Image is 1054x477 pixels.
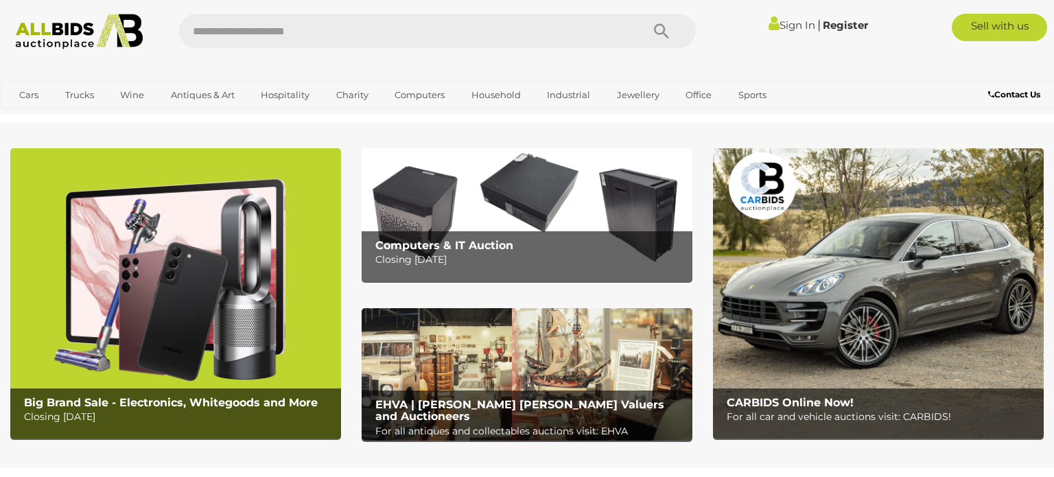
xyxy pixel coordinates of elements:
a: Industrial [538,84,599,106]
p: For all antiques and collectables auctions visit: EHVA [375,423,685,440]
a: EHVA | Evans Hastings Valuers and Auctioneers EHVA | [PERSON_NAME] [PERSON_NAME] Valuers and Auct... [362,308,692,441]
img: Big Brand Sale - Electronics, Whitegoods and More [10,148,341,438]
a: [GEOGRAPHIC_DATA] [10,107,126,130]
b: EHVA | [PERSON_NAME] [PERSON_NAME] Valuers and Auctioneers [375,398,664,423]
a: Big Brand Sale - Electronics, Whitegoods and More Big Brand Sale - Electronics, Whitegoods and Mo... [10,148,341,438]
a: Sign In [769,19,815,32]
a: Office [677,84,721,106]
a: Charity [327,84,377,106]
a: Household [462,84,530,106]
a: Antiques & Art [162,84,244,106]
p: Closing [DATE] [24,408,333,426]
a: Sports [729,84,775,106]
b: Big Brand Sale - Electronics, Whitegoods and More [24,396,318,409]
img: Computers & IT Auction [362,148,692,281]
p: Closing [DATE] [375,251,685,268]
span: | [817,17,821,32]
a: Cars [10,84,47,106]
a: Hospitality [252,84,318,106]
a: Jewellery [608,84,668,106]
a: Computers [386,84,454,106]
a: CARBIDS Online Now! CARBIDS Online Now! For all car and vehicle auctions visit: CARBIDS! [713,148,1044,438]
a: Contact Us [988,87,1044,102]
img: EHVA | Evans Hastings Valuers and Auctioneers [362,308,692,441]
b: CARBIDS Online Now! [727,396,854,409]
b: Contact Us [988,89,1040,100]
a: Sell with us [952,14,1047,41]
a: Computers & IT Auction Computers & IT Auction Closing [DATE] [362,148,692,281]
a: Register [823,19,868,32]
b: Computers & IT Auction [375,239,513,252]
button: Search [627,14,696,48]
p: For all car and vehicle auctions visit: CARBIDS! [727,408,1036,426]
a: Trucks [56,84,103,106]
img: Allbids.com.au [8,14,151,49]
img: CARBIDS Online Now! [713,148,1044,438]
a: Wine [111,84,153,106]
